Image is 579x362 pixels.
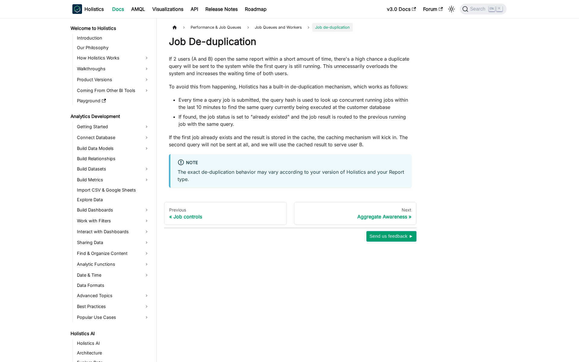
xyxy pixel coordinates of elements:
a: Advanced Topics [75,291,151,300]
span: Performance & Job Queues [188,23,244,32]
a: PreviousJob controls [164,202,287,225]
kbd: K [496,6,502,11]
span: Job Queues and Workers [252,23,305,32]
div: Job controls [169,214,282,220]
a: Work with Filters [75,216,151,226]
a: HolisticsHolistics [72,4,104,14]
a: Date & Time [75,270,151,280]
div: Note [178,159,404,167]
a: Our Philosophy [75,43,151,52]
a: Sharing Data [75,238,151,247]
nav: Docs sidebar [66,18,157,362]
b: Holistics [84,5,104,13]
a: Docs [109,4,128,14]
a: Build Dashboards [75,205,151,215]
a: API [187,4,202,14]
button: Send us feedback ► [366,231,416,241]
p: To avoid this from happening, Holistics has a built-in de-duplication mechanism, which works as f... [169,83,412,90]
a: Architecture [75,349,151,357]
a: Getting Started [75,122,151,132]
p: If the first job already exists and the result is stored in the cache, the caching mechanism will... [169,134,412,148]
p: The exact de-duplication behavior may vary according to your version of Holistics and your Report... [178,168,404,183]
a: Playground [75,97,151,105]
a: How Holistics Works [75,53,151,63]
li: If found, the job status is set to "already existed" and the job result is routed to the previous... [179,113,412,128]
span: Job de-duplication [312,23,353,32]
a: Analytics Development [69,112,151,121]
nav: Docs pages [164,202,416,225]
a: Welcome to Holistics [69,24,151,33]
h1: Job De-duplication [169,36,412,48]
a: Visualizations [149,4,187,14]
a: Build Data Models [75,144,151,153]
a: Popular Use Cases [75,313,151,322]
li: Every time a query job is submitted, the query hash is used to look up concurrent running jobs wi... [179,96,412,111]
a: Roadmap [241,4,270,14]
a: Holistics AI [75,339,151,348]
a: Home page [169,23,180,32]
a: NextAggregate Awareness [294,202,417,225]
span: Search [468,6,489,12]
div: Next [299,207,412,213]
a: Best Practices [75,302,151,311]
span: Send us feedback ► [369,232,413,240]
a: Interact with Dashboards [75,227,151,237]
a: Forum [419,4,446,14]
a: Connect Database [75,133,151,142]
a: Build Relationships [75,154,151,163]
a: Coming From Other BI Tools [75,86,151,95]
a: Build Metrics [75,175,151,185]
a: Data Formats [75,281,151,290]
button: Search (Ctrl+K) [460,4,507,14]
a: Explore Data [75,195,151,204]
a: Find & Organize Content [75,249,151,258]
a: Product Versions [75,75,151,84]
a: v3.0 Docs [383,4,419,14]
a: Introduction [75,34,151,42]
a: Build Datasets [75,164,151,174]
a: Holistics AI [69,329,151,338]
a: Release Notes [202,4,241,14]
a: Analytic Functions [75,259,151,269]
a: Import CSV & Google Sheets [75,186,151,194]
button: Switch between dark and light mode (currently light mode) [447,4,456,14]
a: AMQL [128,4,149,14]
nav: Breadcrumbs [169,23,412,32]
div: Aggregate Awareness [299,214,412,220]
a: Walkthroughs [75,64,151,74]
div: Previous [169,207,282,213]
img: Holistics [72,4,82,14]
p: If 2 users (A and B) open the same report within a short amount of time, there's a high chance a ... [169,55,412,77]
